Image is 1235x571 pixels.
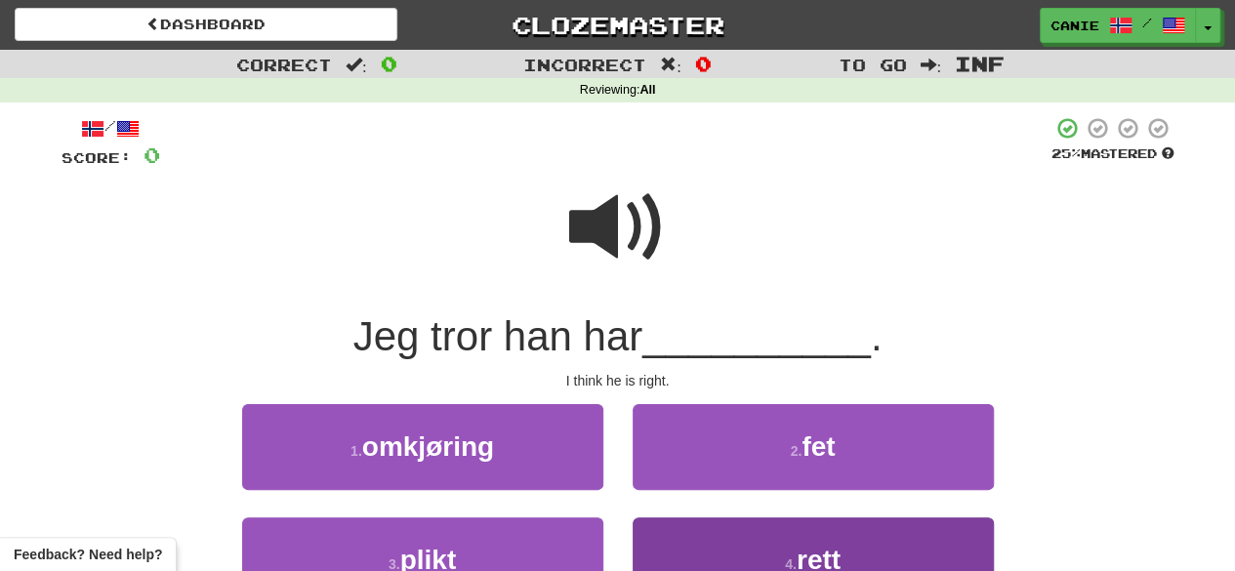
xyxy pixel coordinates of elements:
[62,149,132,166] span: Score:
[920,57,941,73] span: :
[695,52,712,75] span: 0
[1051,145,1081,161] span: 25 %
[523,55,646,74] span: Incorrect
[362,431,494,462] span: omkjøring
[242,404,603,489] button: 1.omkjøring
[1142,16,1152,29] span: /
[350,443,362,459] small: 1 .
[871,313,883,359] span: .
[791,443,803,459] small: 2 .
[642,313,871,359] span: __________
[236,55,332,74] span: Correct
[381,52,397,75] span: 0
[427,8,809,42] a: Clozemaster
[660,57,681,73] span: :
[353,313,643,359] span: Jeg tror han har
[62,371,1174,390] div: I think he is right.
[633,404,994,489] button: 2.fet
[955,52,1005,75] span: Inf
[14,545,162,564] span: Open feedback widget
[838,55,906,74] span: To go
[346,57,367,73] span: :
[15,8,397,41] a: Dashboard
[1050,17,1099,34] span: Canie
[1040,8,1196,43] a: Canie /
[802,431,835,462] span: fet
[144,143,160,167] span: 0
[1051,145,1174,163] div: Mastered
[639,83,655,97] strong: All
[62,116,160,141] div: /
